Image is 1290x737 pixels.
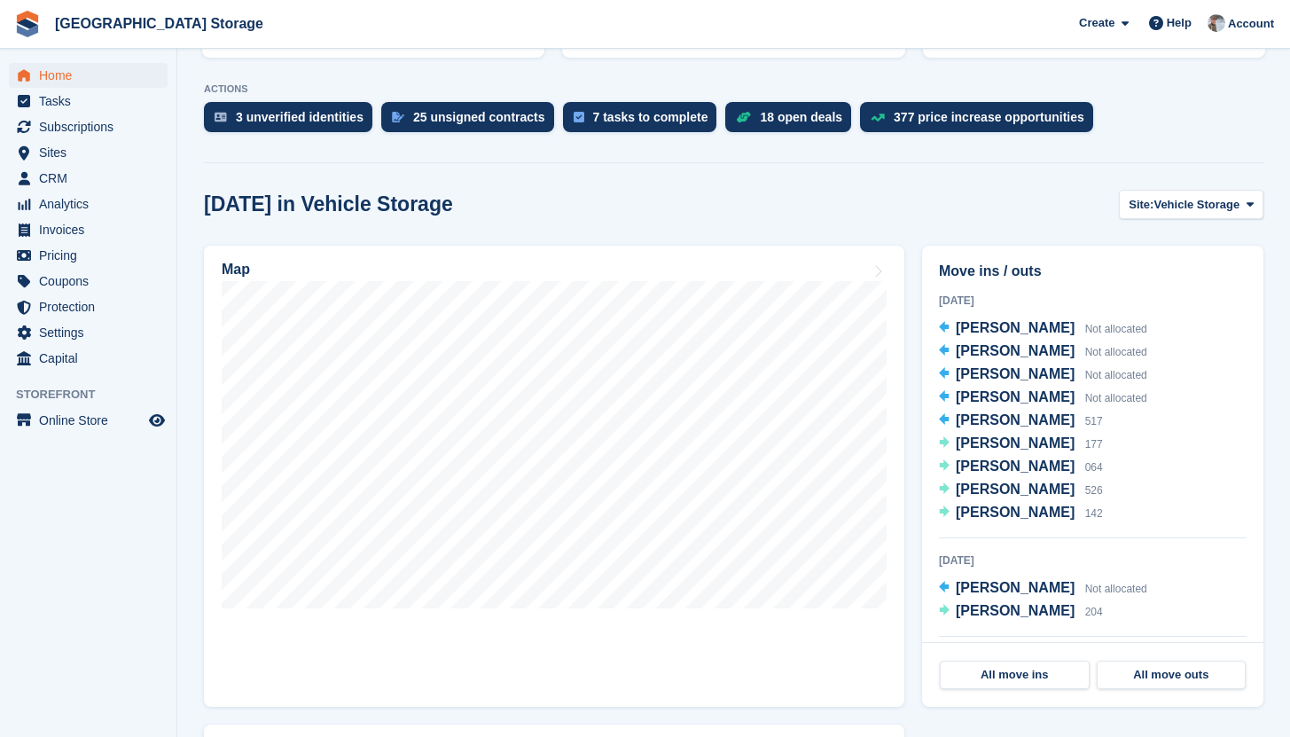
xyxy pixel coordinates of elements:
[956,580,1075,595] span: [PERSON_NAME]
[860,102,1102,141] a: 377 price increase opportunities
[939,456,1103,479] a: [PERSON_NAME] 064
[725,102,860,141] a: 18 open deals
[574,112,584,122] img: task-75834270c22a3079a89374b754ae025e5fb1db73e45f91037f5363f120a921f8.svg
[9,89,168,114] a: menu
[204,246,904,707] a: Map
[956,412,1075,427] span: [PERSON_NAME]
[939,502,1103,525] a: [PERSON_NAME] 142
[939,479,1103,502] a: [PERSON_NAME] 526
[1167,14,1192,32] span: Help
[39,166,145,191] span: CRM
[939,410,1103,433] a: [PERSON_NAME] 517
[1085,392,1147,404] span: Not allocated
[1085,606,1103,618] span: 204
[39,89,145,114] span: Tasks
[956,389,1075,404] span: [PERSON_NAME]
[1085,415,1103,427] span: 517
[9,217,168,242] a: menu
[9,166,168,191] a: menu
[956,459,1075,474] span: [PERSON_NAME]
[956,366,1075,381] span: [PERSON_NAME]
[381,102,563,141] a: 25 unsigned contracts
[39,243,145,268] span: Pricing
[956,603,1075,618] span: [PERSON_NAME]
[9,269,168,294] a: menu
[392,112,404,122] img: contract_signature_icon-13c848040528278c33f63329250d36e43548de30e8caae1d1a13099fd9432cc5.svg
[1085,461,1103,474] span: 064
[1097,661,1247,689] a: All move outs
[939,433,1103,456] a: [PERSON_NAME] 177
[48,9,270,38] a: [GEOGRAPHIC_DATA] Storage
[939,318,1147,341] a: [PERSON_NAME] Not allocated
[1085,346,1147,358] span: Not allocated
[939,293,1247,309] div: [DATE]
[1079,14,1114,32] span: Create
[1085,438,1103,451] span: 177
[215,112,227,122] img: verify_identity-adf6edd0f0f0b5bbfe63781bf79b02c33cf7c696d77639b501bdc392416b5a36.svg
[956,343,1075,358] span: [PERSON_NAME]
[39,320,145,345] span: Settings
[9,320,168,345] a: menu
[1085,484,1103,497] span: 526
[16,386,176,404] span: Storefront
[894,110,1084,124] div: 377 price increase opportunities
[939,387,1147,410] a: [PERSON_NAME] Not allocated
[9,346,168,371] a: menu
[39,408,145,433] span: Online Store
[9,408,168,433] a: menu
[1085,323,1147,335] span: Not allocated
[956,482,1075,497] span: [PERSON_NAME]
[204,83,1263,95] p: ACTIONS
[939,553,1247,568] div: [DATE]
[39,114,145,139] span: Subscriptions
[39,346,145,371] span: Capital
[1228,15,1274,33] span: Account
[1129,196,1153,214] span: Site:
[563,102,726,141] a: 7 tasks to complete
[9,114,168,139] a: menu
[204,192,453,216] h2: [DATE] in Vehicle Storage
[204,102,381,141] a: 3 unverified identities
[39,63,145,88] span: Home
[939,577,1147,600] a: [PERSON_NAME] Not allocated
[939,600,1103,623] a: [PERSON_NAME] 204
[236,110,364,124] div: 3 unverified identities
[413,110,545,124] div: 25 unsigned contracts
[1153,196,1239,214] span: Vehicle Storage
[146,410,168,431] a: Preview store
[9,63,168,88] a: menu
[760,110,842,124] div: 18 open deals
[39,192,145,216] span: Analytics
[1119,190,1263,219] button: Site: Vehicle Storage
[956,505,1075,520] span: [PERSON_NAME]
[1085,583,1147,595] span: Not allocated
[39,140,145,165] span: Sites
[39,269,145,294] span: Coupons
[939,261,1247,282] h2: Move ins / outs
[593,110,708,124] div: 7 tasks to complete
[939,341,1147,364] a: [PERSON_NAME] Not allocated
[39,294,145,319] span: Protection
[736,111,751,123] img: deal-1b604bf984904fb50ccaf53a9ad4b4a5d6e5aea283cecdc64d6e3604feb123c2.svg
[39,217,145,242] span: Invoices
[956,435,1075,451] span: [PERSON_NAME]
[222,262,250,278] h2: Map
[9,294,168,319] a: menu
[940,661,1090,689] a: All move ins
[1085,507,1103,520] span: 142
[939,364,1147,387] a: [PERSON_NAME] Not allocated
[1208,14,1225,32] img: Will Strivens
[9,140,168,165] a: menu
[956,320,1075,335] span: [PERSON_NAME]
[9,243,168,268] a: menu
[1085,369,1147,381] span: Not allocated
[871,114,885,122] img: price_increase_opportunities-93ffe204e8149a01c8c9dc8f82e8f89637d9d84a8eef4429ea346261dce0b2c0.svg
[9,192,168,216] a: menu
[14,11,41,37] img: stora-icon-8386f47178a22dfd0bd8f6a31ec36ba5ce8667c1dd55bd0f319d3a0aa187defe.svg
